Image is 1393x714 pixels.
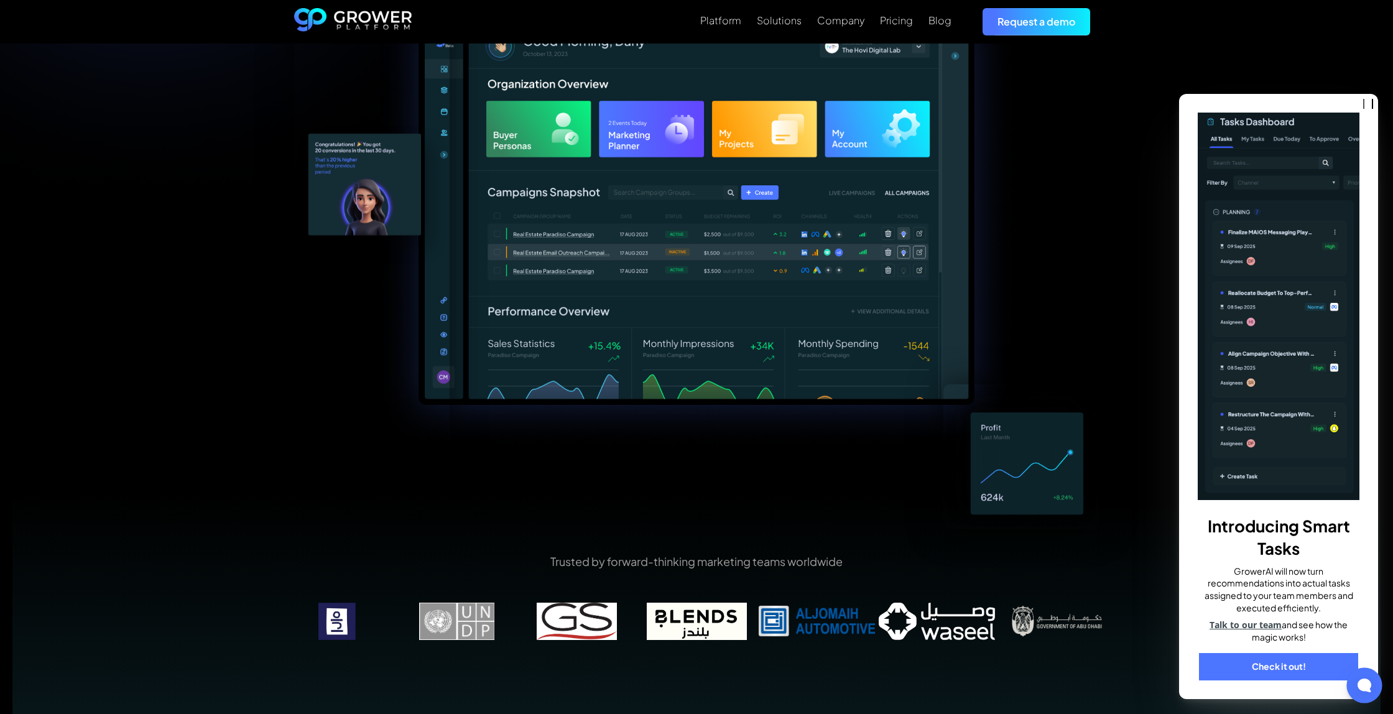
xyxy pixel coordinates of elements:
[928,14,951,26] div: Blog
[294,8,412,35] a: home
[928,13,951,28] a: Blog
[1363,99,1373,109] button: close
[757,14,802,26] div: Solutions
[1198,113,1359,500] img: _p793ks5ak-banner
[277,554,1116,569] p: Trusted by forward-thinking marketing teams worldwide
[983,8,1090,35] a: Request a demo
[757,13,802,28] a: Solutions
[1208,516,1350,559] b: Introducing Smart Tasks
[817,13,864,28] a: Company
[817,14,864,26] div: Company
[880,13,913,28] a: Pricing
[1198,619,1359,643] p: and see how the magic works!
[880,14,913,26] div: Pricing
[700,14,741,26] div: Platform
[1210,619,1282,631] a: Talk to our team
[1198,565,1359,619] p: GrowerAI will now turn recommendations into actual tasks assigned to your team members and execut...
[1199,653,1358,680] a: Check it out!
[700,13,741,28] a: Platform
